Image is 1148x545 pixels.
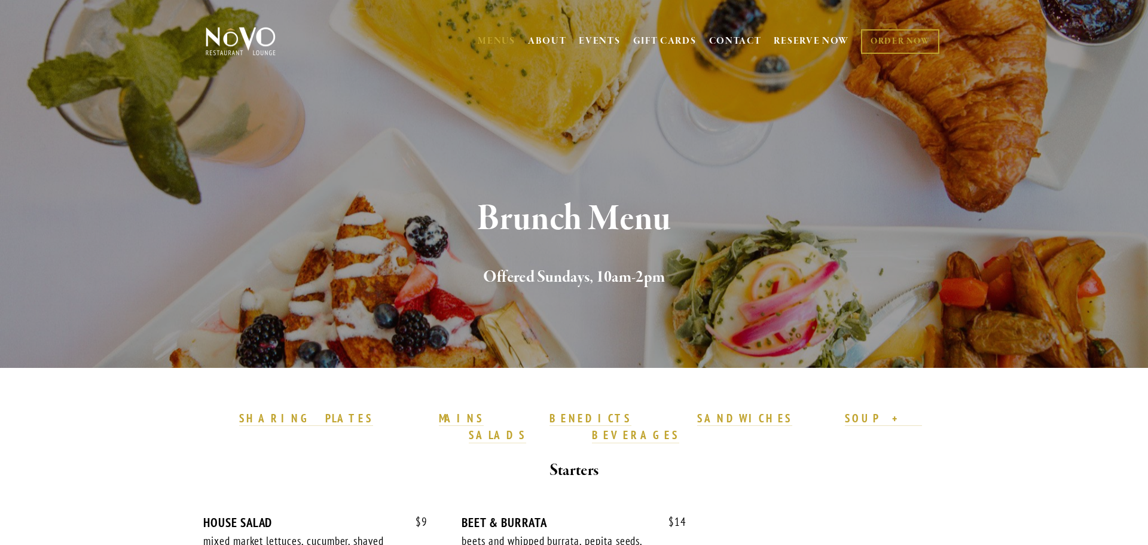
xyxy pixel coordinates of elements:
[861,29,939,54] a: ORDER NOW
[439,411,484,427] a: MAINS
[239,411,373,427] a: SHARING PLATES
[549,460,599,481] strong: Starters
[203,515,428,530] div: HOUSE SALAD
[404,515,428,529] span: 9
[592,428,679,443] a: BEVERAGES
[697,411,793,425] strong: SANDWICHES
[478,35,515,47] a: MENUS
[528,35,567,47] a: ABOUT
[239,411,373,425] strong: SHARING PLATES
[469,411,921,443] a: SOUP + SALADS
[697,411,793,427] a: SANDWICHES
[439,411,484,425] strong: MAINS
[668,514,674,529] span: $
[657,515,686,529] span: 14
[579,35,620,47] a: EVENTS
[633,30,697,53] a: GIFT CARDS
[416,514,422,529] span: $
[203,26,278,56] img: Novo Restaurant &amp; Lounge
[225,200,923,239] h1: Brunch Menu
[709,30,762,53] a: CONTACT
[225,265,923,290] h2: Offered Sundays, 10am-2pm
[592,428,679,442] strong: BEVERAGES
[549,411,632,427] a: BENEDICTS
[549,411,632,425] strong: BENEDICTS
[774,30,849,53] a: RESERVE NOW
[462,515,686,530] div: BEET & BURRATA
